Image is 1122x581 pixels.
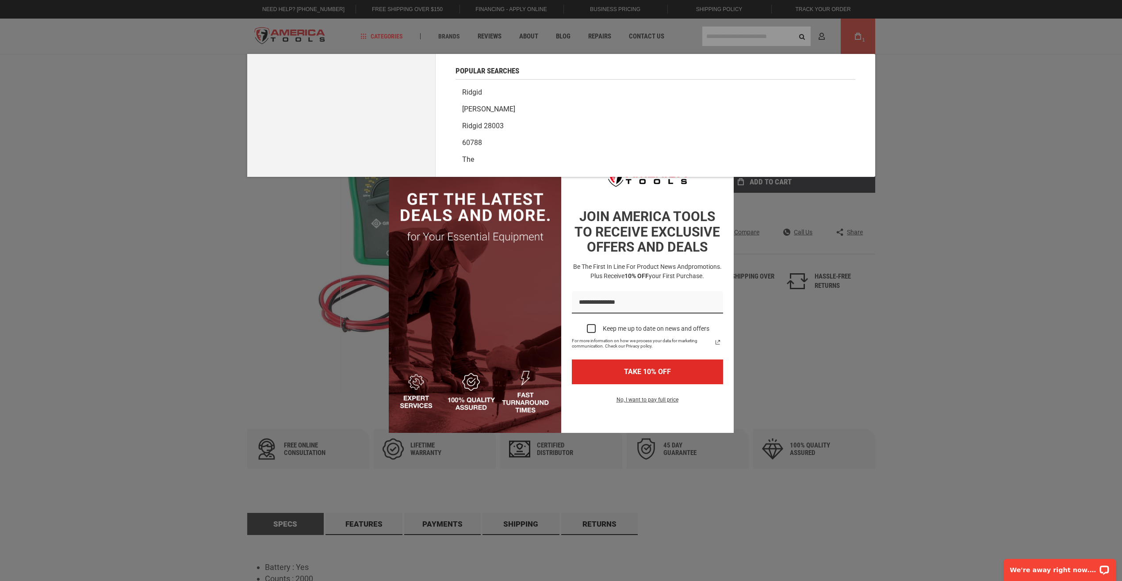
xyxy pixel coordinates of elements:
h3: Be the first in line for product news and [570,262,725,281]
svg: link icon [712,337,723,348]
button: TAKE 10% OFF [572,359,723,384]
span: Popular Searches [456,67,519,75]
span: For more information on how we process your data for marketing communication. Check our Privacy p... [572,338,712,349]
a: Ridgid [456,84,855,101]
div: Keep me up to date on news and offers [603,325,709,333]
a: 60788 [456,134,855,151]
strong: JOIN AMERICA TOOLS TO RECEIVE EXCLUSIVE OFFERS AND DEALS [574,209,720,255]
a: Ridgid 28003 [456,118,855,134]
a: [PERSON_NAME] [456,101,855,118]
input: Email field [572,291,723,314]
a: The [456,151,855,168]
span: promotions. Plus receive your first purchase. [590,263,722,279]
strong: 10% OFF [624,272,649,279]
button: No, I want to pay full price [609,395,685,410]
a: Read our Privacy Policy [712,337,723,348]
iframe: LiveChat chat widget [998,553,1122,581]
